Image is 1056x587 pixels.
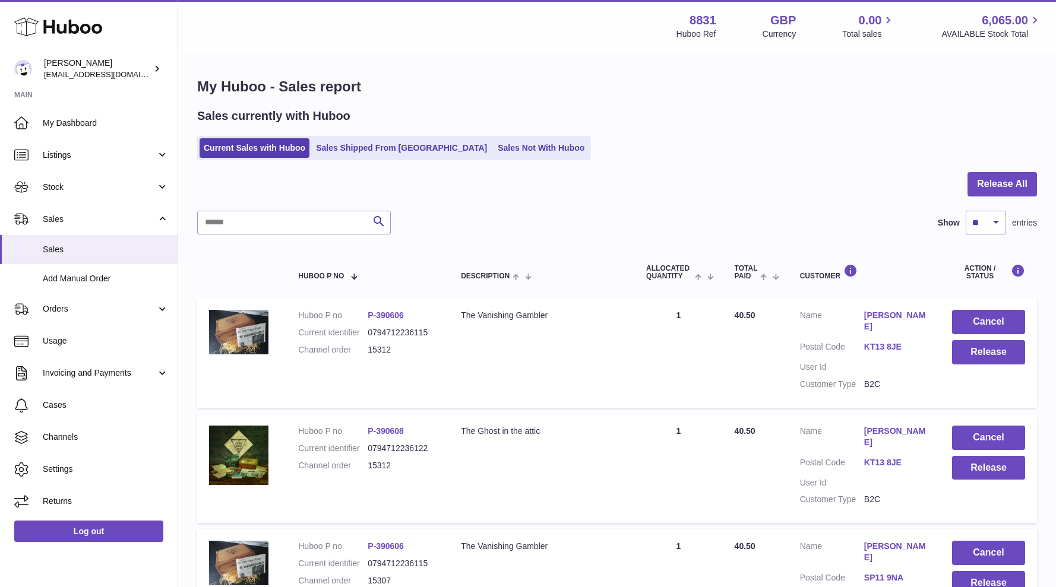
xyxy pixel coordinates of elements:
div: Currency [763,28,796,40]
div: Customer [800,264,928,280]
span: 40.50 [735,541,755,551]
span: Huboo P no [298,272,344,280]
dt: Current identifier [298,327,368,338]
span: Cases [43,399,169,411]
span: Returns [43,496,169,507]
dt: Huboo P no [298,310,368,321]
div: Huboo Ref [676,28,716,40]
dt: Postal Code [800,341,864,356]
a: Sales Not With Huboo [494,138,589,158]
div: Action / Status [952,264,1025,280]
dd: 15307 [368,575,437,586]
span: 0.00 [859,12,882,28]
dt: Channel order [298,575,368,586]
a: 6,065.00 AVAILABLE Stock Total [941,12,1042,40]
span: Settings [43,464,169,475]
a: SP11 9NA [864,572,928,583]
a: [PERSON_NAME] [864,426,928,448]
span: Orders [43,303,156,315]
img: 1640117806.jpg [209,541,268,585]
button: Release All [968,172,1037,196]
dt: User Id [800,361,864,373]
dd: 15312 [368,344,437,356]
button: Release [952,340,1025,364]
span: Usage [43,335,169,347]
div: The Vanishing Gambler [461,541,622,552]
span: entries [1012,217,1037,229]
dt: Huboo P no [298,541,368,552]
dt: Customer Type [800,379,864,390]
a: [PERSON_NAME] [864,541,928,563]
span: Add Manual Order [43,273,169,284]
strong: GBP [770,12,796,28]
td: 1 [634,298,723,407]
span: Channels [43,431,169,443]
a: Sales Shipped From [GEOGRAPHIC_DATA] [312,138,491,158]
span: Stock [43,182,156,193]
a: Current Sales with Huboo [200,138,309,158]
h2: Sales currently with Huboo [197,108,350,124]
dt: Postal Code [800,572,864,586]
a: KT13 8JE [864,341,928,353]
dt: Current identifier [298,558,368,569]
dt: Current identifier [298,443,368,454]
dt: User Id [800,477,864,488]
dt: Name [800,541,864,566]
span: AVAILABLE Stock Total [941,28,1042,40]
dt: Name [800,310,864,335]
dd: B2C [864,379,928,390]
img: rob@themysteryagency.com [14,60,32,78]
a: P-390606 [368,541,404,551]
td: 1 [634,414,723,523]
button: Release [952,456,1025,480]
dd: 15312 [368,460,437,471]
button: Cancel [952,310,1025,334]
span: Description [461,272,510,280]
dt: Channel order [298,344,368,356]
div: The Ghost in the attic [461,426,622,437]
button: Cancel [952,426,1025,450]
a: 0.00 Total sales [842,12,895,40]
span: Total sales [842,28,895,40]
dt: Customer Type [800,494,864,505]
dt: Postal Code [800,457,864,471]
dd: 0794712236122 [368,443,437,454]
span: My Dashboard [43,118,169,129]
a: P-390606 [368,310,404,320]
label: Show [938,217,960,229]
span: Listings [43,150,156,161]
span: Sales [43,244,169,255]
dd: B2C [864,494,928,505]
span: [EMAIL_ADDRESS][DOMAIN_NAME] [44,69,175,79]
dt: Huboo P no [298,426,368,437]
span: 6,065.00 [982,12,1028,28]
h1: My Huboo - Sales report [197,77,1037,96]
dd: 0794712236115 [368,327,437,338]
a: KT13 8JE [864,457,928,468]
dt: Channel order [298,460,368,471]
span: Invoicing and Payments [43,367,156,379]
span: Total paid [735,265,758,280]
span: Sales [43,214,156,225]
span: 40.50 [735,310,755,320]
dt: Name [800,426,864,451]
span: ALLOCATED Quantity [646,265,692,280]
strong: 8831 [690,12,716,28]
div: The Vanishing Gambler [461,310,622,321]
span: 40.50 [735,426,755,436]
button: Cancel [952,541,1025,565]
a: Log out [14,521,163,542]
a: P-390608 [368,426,404,436]
img: 1640117806.jpg [209,310,268,354]
a: [PERSON_NAME] [864,310,928,332]
dd: 0794712236115 [368,558,437,569]
div: [PERSON_NAME] [44,58,151,80]
img: 1640118029.jpg [209,426,268,485]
